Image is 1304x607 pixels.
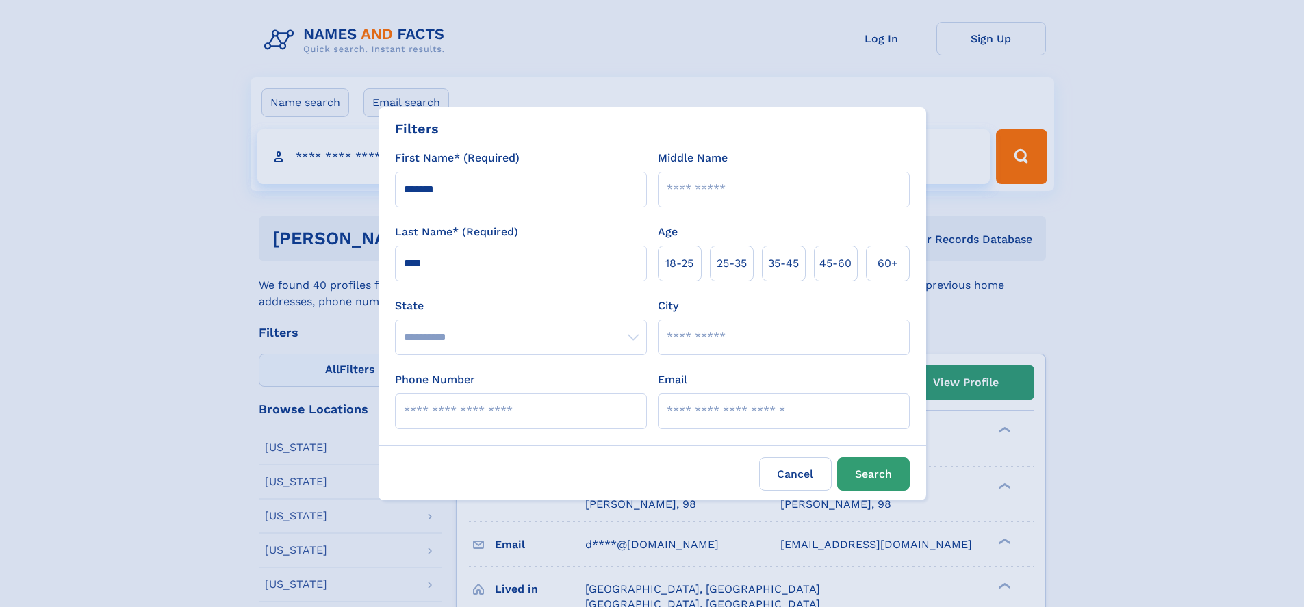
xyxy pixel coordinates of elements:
span: 25‑35 [717,255,747,272]
label: Cancel [759,457,832,491]
label: City [658,298,678,314]
div: Filters [395,118,439,139]
label: Middle Name [658,150,728,166]
label: State [395,298,647,314]
button: Search [837,457,910,491]
span: 35‑45 [768,255,799,272]
label: Phone Number [395,372,475,388]
label: Age [658,224,678,240]
span: 60+ [878,255,898,272]
label: First Name* (Required) [395,150,520,166]
label: Last Name* (Required) [395,224,518,240]
label: Email [658,372,687,388]
span: 45‑60 [819,255,852,272]
span: 18‑25 [665,255,693,272]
